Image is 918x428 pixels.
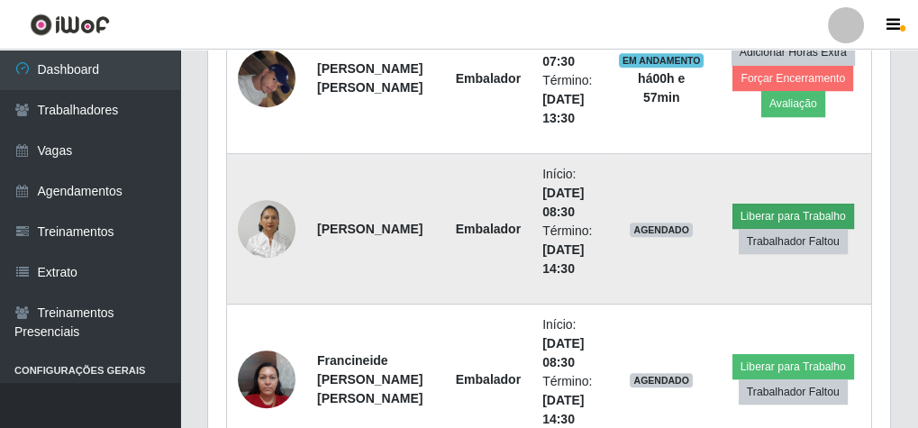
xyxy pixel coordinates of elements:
[638,71,685,105] strong: há 00 h e 57 min
[456,372,521,387] strong: Embalador
[619,53,704,68] span: EM ANDAMENTO
[542,222,597,278] li: Término:
[317,61,423,95] strong: [PERSON_NAME] [PERSON_NAME]
[317,222,423,236] strong: [PERSON_NAME]
[542,315,597,372] li: Início:
[542,92,584,125] time: [DATE] 13:30
[317,353,423,405] strong: Francineide [PERSON_NAME] [PERSON_NAME]
[542,186,584,219] time: [DATE] 08:30
[542,336,584,369] time: [DATE] 08:30
[739,229,848,254] button: Trabalhador Faltou
[238,341,295,417] img: 1735852864597.jpeg
[542,242,584,276] time: [DATE] 14:30
[238,40,295,116] img: 1754491826586.jpeg
[542,393,584,426] time: [DATE] 14:30
[630,223,693,237] span: AGENDADO
[542,71,597,128] li: Término:
[761,91,825,116] button: Avaliação
[630,373,693,387] span: AGENDADO
[739,379,848,405] button: Trabalhador Faltou
[732,354,854,379] button: Liberar para Trabalho
[542,165,597,222] li: Início:
[456,71,521,86] strong: Embalador
[238,190,295,267] img: 1675303307649.jpeg
[456,222,521,236] strong: Embalador
[30,14,110,36] img: CoreUI Logo
[732,204,854,229] button: Liberar para Trabalho
[732,66,853,91] button: Forçar Encerramento
[732,40,855,65] button: Adicionar Horas Extra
